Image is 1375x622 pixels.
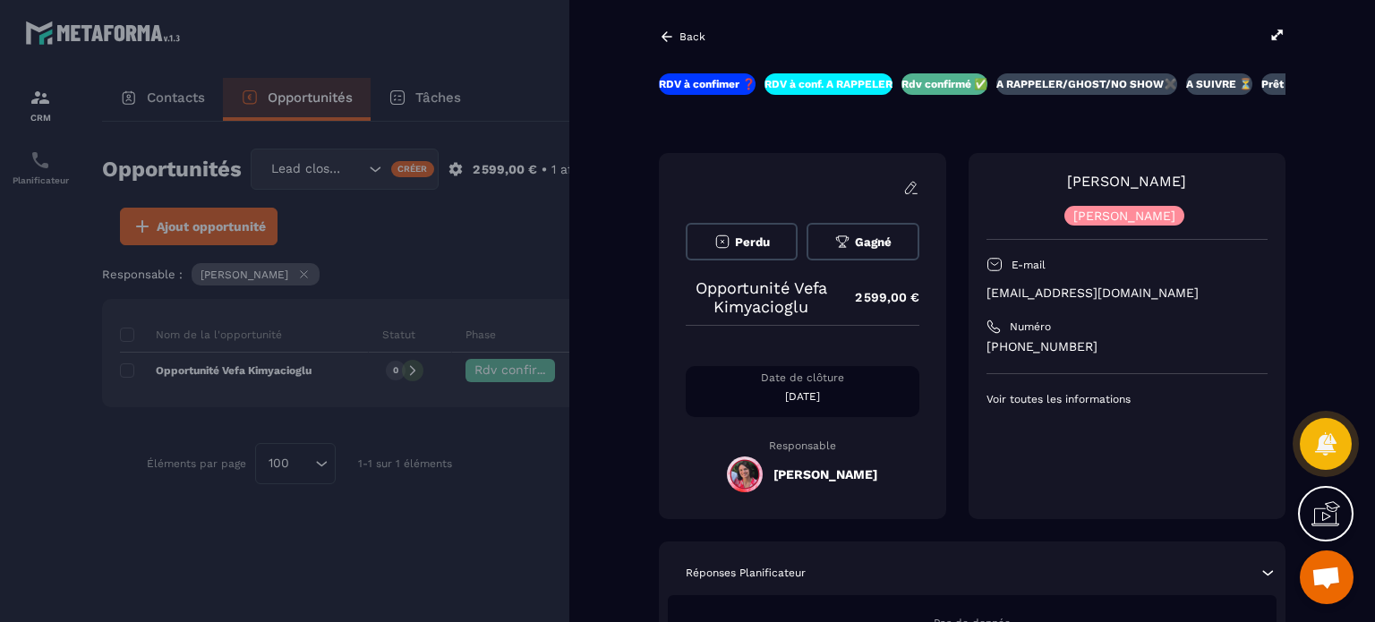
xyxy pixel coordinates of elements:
p: [EMAIL_ADDRESS][DOMAIN_NAME] [986,285,1268,302]
p: Numéro [1010,320,1051,334]
p: Opportunité Vefa Kimyacioglu [686,278,837,316]
p: Date de clôture [686,371,919,385]
p: 2 599,00 € [837,280,919,315]
p: Voir toutes les informations [986,392,1268,406]
span: Perdu [735,235,770,249]
a: [PERSON_NAME] [1067,173,1186,190]
button: Perdu [686,223,798,260]
p: [DATE] [686,389,919,404]
h5: [PERSON_NAME] [773,467,877,481]
button: Gagné [807,223,918,260]
p: E-mail [1012,258,1046,272]
p: Responsable [686,439,919,452]
p: Back [679,30,705,43]
div: Ouvrir le chat [1300,550,1354,604]
p: RDV à confimer ❓ [659,77,756,91]
p: Prêt à acheter 🎰 [1261,77,1352,91]
span: Gagné [855,235,892,249]
p: A RAPPELER/GHOST/NO SHOW✖️ [996,77,1177,91]
p: Rdv confirmé ✅ [901,77,987,91]
p: A SUIVRE ⏳ [1186,77,1252,91]
p: [PHONE_NUMBER] [986,338,1268,355]
p: RDV à conf. A RAPPELER [764,77,892,91]
p: [PERSON_NAME] [1073,209,1175,222]
p: Réponses Planificateur [686,566,806,580]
